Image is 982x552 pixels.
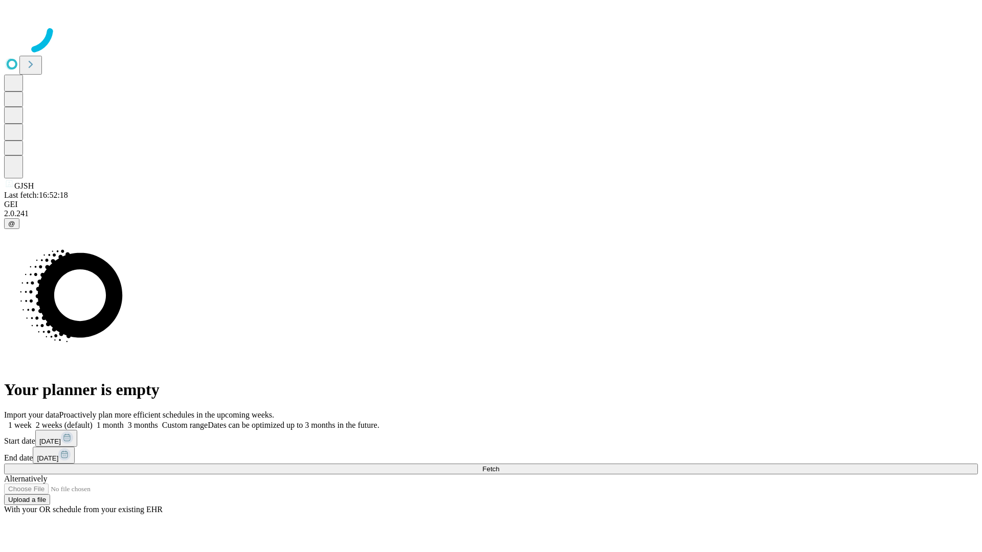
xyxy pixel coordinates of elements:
[8,220,15,227] span: @
[59,410,274,419] span: Proactively plan more efficient schedules in the upcoming weeks.
[35,430,77,447] button: [DATE]
[4,474,47,483] span: Alternatively
[482,465,499,473] span: Fetch
[36,421,93,429] span: 2 weeks (default)
[208,421,379,429] span: Dates can be optimized up to 3 months in the future.
[37,454,58,462] span: [DATE]
[162,421,208,429] span: Custom range
[4,430,978,447] div: Start date
[97,421,124,429] span: 1 month
[4,410,59,419] span: Import your data
[39,438,61,445] span: [DATE]
[4,505,163,514] span: With your OR schedule from your existing EHR
[33,447,75,464] button: [DATE]
[4,191,68,199] span: Last fetch: 16:52:18
[128,421,158,429] span: 3 months
[4,200,978,209] div: GEI
[14,181,34,190] span: GJSH
[8,421,32,429] span: 1 week
[4,218,19,229] button: @
[4,464,978,474] button: Fetch
[4,447,978,464] div: End date
[4,209,978,218] div: 2.0.241
[4,494,50,505] button: Upload a file
[4,380,978,399] h1: Your planner is empty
